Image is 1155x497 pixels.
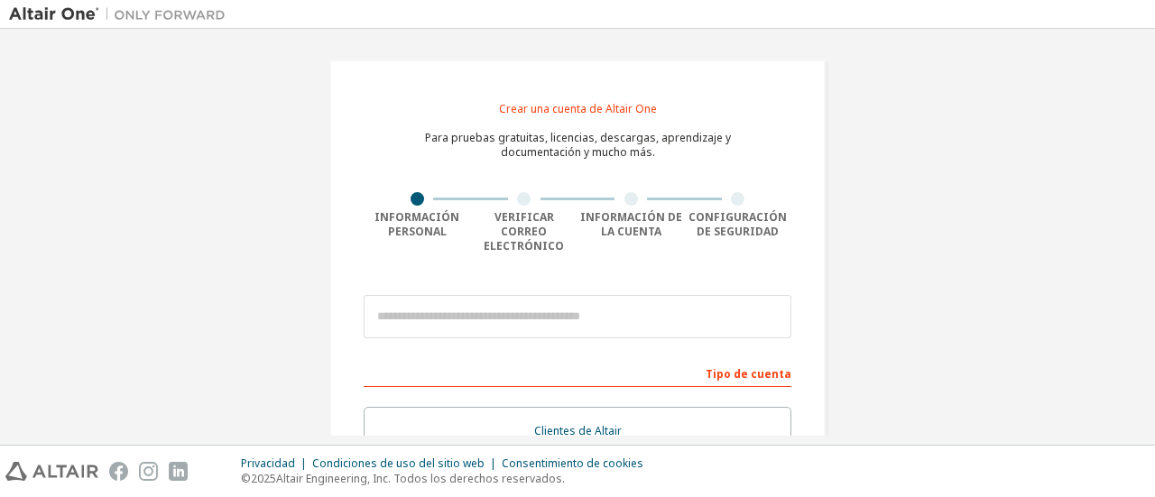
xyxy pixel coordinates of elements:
font: Verificar correo electrónico [484,209,564,253]
font: Altair Engineering, Inc. Todos los derechos reservados. [276,471,565,486]
font: Información personal [374,209,459,239]
img: altair_logo.svg [5,462,98,481]
img: linkedin.svg [169,462,188,481]
font: Información de la cuenta [580,209,682,239]
font: Tipo de cuenta [706,366,791,382]
font: Para pruebas gratuitas, licencias, descargas, aprendizaje y [425,130,731,145]
font: © [241,471,251,486]
font: Crear una cuenta de Altair One [499,101,657,116]
font: Configuración de seguridad [688,209,787,239]
font: Clientes de Altair [534,423,622,438]
font: Condiciones de uso del sitio web [312,456,485,471]
font: documentación y mucho más. [501,144,655,160]
font: Consentimiento de cookies [502,456,643,471]
img: instagram.svg [139,462,158,481]
img: facebook.svg [109,462,128,481]
font: 2025 [251,471,276,486]
font: Privacidad [241,456,295,471]
img: Altair Uno [9,5,235,23]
